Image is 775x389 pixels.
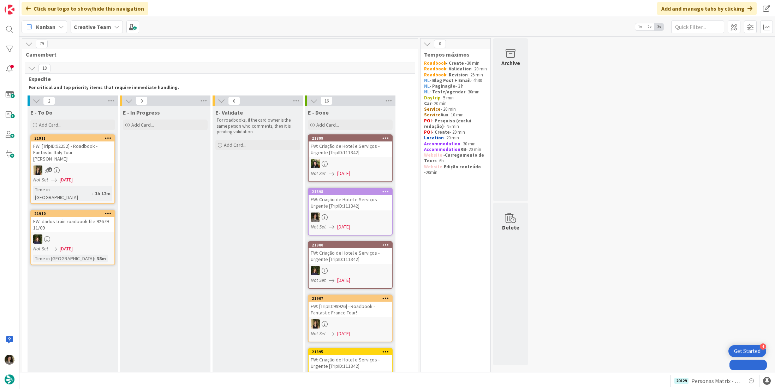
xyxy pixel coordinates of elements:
p: - 4h30 [424,78,487,83]
p: - - 6h [424,152,487,164]
a: 21911FW: [TripID:92252] - Roadbook - Fantastic Italy Tour — [PERSON_NAME]!SPNot Set[DATE]Time in ... [30,134,115,204]
img: BC [311,159,320,168]
strong: Service [424,112,441,118]
span: : [94,255,95,262]
span: Kanban [36,23,55,31]
span: Add Card... [224,142,246,148]
div: 21899 [309,135,392,141]
span: [DATE] [337,277,350,284]
img: MC [311,266,320,275]
p: - 25 min [424,72,487,78]
div: 21911 [31,135,114,141]
p: - 30min [424,89,487,95]
div: 21907 [309,295,392,302]
span: [DATE] [337,223,350,231]
span: Expedite [29,75,406,82]
img: MS [5,355,14,365]
strong: - Teste/agendar [429,89,465,95]
i: Not Set [311,170,326,176]
strong: NL [424,89,429,95]
span: [DATE] [60,245,73,252]
img: avatar [5,375,14,384]
strong: Aux [441,112,448,118]
span: E - Done [308,109,329,116]
div: 4 [760,343,766,350]
strong: Edição conteúdo - [424,164,482,175]
span: E - To Do [30,109,53,116]
a: 21900FW: Criação de Hotel e Serviços - Urgente [TripID:111342]MCNot Set[DATE] [308,241,393,289]
a: 21899FW: Criação de Hotel e Serviços - Urgente [TripID:111342]BCNot Set[DATE] [308,134,393,182]
span: Camembert [26,51,409,58]
div: 21900 [312,243,392,248]
p: - 45 min [424,118,487,130]
strong: POI [424,118,432,124]
strong: Website [424,164,442,170]
div: FW: dados train roadbook file 92679 - 11/09 [31,217,114,232]
div: 21910FW: dados train roadbook file 92679 - 11/09 [31,210,114,232]
span: E - In Progress [123,109,160,116]
div: 21907 [312,296,392,301]
strong: NL [424,77,429,83]
p: 30 min [424,60,487,66]
a: 21910FW: dados train roadbook file 92679 - 11/09MCNot Set[DATE]Time in [GEOGRAPHIC_DATA]:38m [30,210,115,265]
div: 20129 [674,378,688,384]
strong: For critical and top priority items that require immediate handling. [29,85,179,91]
span: : [92,190,93,197]
div: 21898 [312,189,392,194]
div: FW: Criação de Hotel e Serviços - Urgente [TripID:111342] [309,195,392,210]
div: 21895 [309,349,392,355]
span: [DATE] [337,330,350,337]
div: 21898FW: Criação de Hotel e Serviços - Urgente [TripID:111342] [309,188,392,210]
span: Personas Matrix - Definir Locations [GEOGRAPHIC_DATA] [691,377,741,385]
p: - 20 min [424,147,487,152]
span: 79 [36,40,48,48]
span: [DATE] [60,176,73,184]
i: Not Set [33,176,48,183]
span: Add Card... [131,122,154,128]
img: MC [33,234,42,244]
p: - 20min [424,164,487,176]
span: 2 [48,167,52,172]
div: Click our logo to show/hide this navigation [22,2,148,15]
strong: Service [424,106,441,112]
div: Archive [501,59,520,67]
strong: Carregamento de Tours [424,152,485,164]
strong: Accommodation [424,146,460,152]
div: 21910 [34,211,114,216]
div: MS [309,213,392,222]
strong: POI [424,129,432,135]
div: Time in [GEOGRAPHIC_DATA] [33,186,92,201]
div: FW: Criação de Hotel e Serviços - Urgente [TripID:111342] [309,355,392,371]
strong: Roadbook [424,72,446,78]
div: Delete [502,223,519,232]
span: 1x [635,23,645,30]
div: 21910 [31,210,114,217]
i: Not Set [311,223,326,230]
strong: - Blog Post + Email [429,77,471,83]
div: 21900FW: Criação de Hotel e Serviços - Urgente [TripID:111342] [309,242,392,264]
div: Time in [GEOGRAPHIC_DATA] [33,255,94,262]
div: Open Get Started checklist, remaining modules: 4 [728,345,766,357]
a: 21907FW: [TripID:99926] - Roadbook - Fantastic France Tour!SPNot Set[DATE] [308,295,393,342]
strong: Roadbook [424,66,446,72]
p: - 20 min [424,106,487,112]
div: MC [309,266,392,275]
p: - 20 min [424,101,487,106]
p: - 20 min [424,135,487,141]
div: SP [31,166,114,175]
p: - 20 min [424,66,487,72]
p: - 3 h [424,83,487,89]
strong: Roadbook [424,60,446,66]
img: MS [311,213,320,222]
strong: RB [460,146,466,152]
div: 21898 [309,188,392,195]
img: Visit kanbanzone.com [5,5,14,14]
span: 16 [321,97,333,105]
strong: - Paginação [429,83,455,89]
div: Get Started [734,348,761,355]
p: - 30 min [424,141,487,147]
div: 21911 [34,136,114,141]
div: SP [309,319,392,329]
div: 21907FW: [TripID:99926] - Roadbook - Fantastic France Tour! [309,295,392,317]
div: FW: Criação de Hotel e Serviços - Urgente [TripID:111342] [309,248,392,264]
